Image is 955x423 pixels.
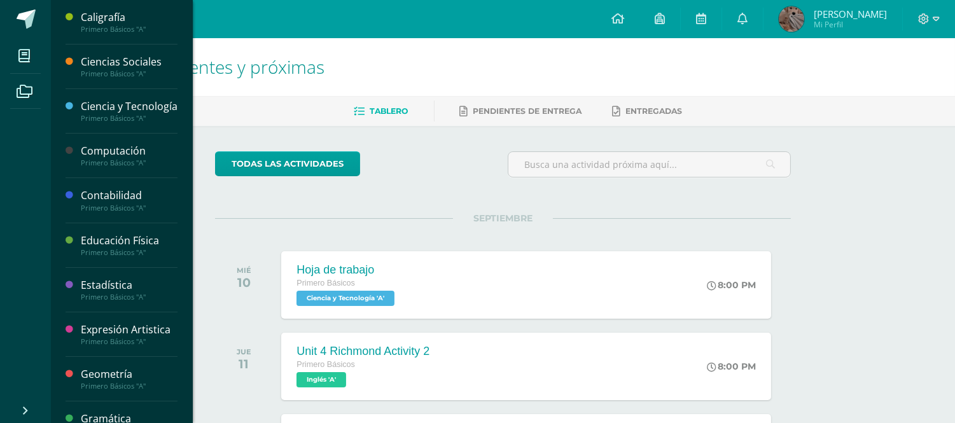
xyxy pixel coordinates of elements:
div: Primero Básicos "A" [81,204,178,212]
div: Contabilidad [81,188,178,203]
div: Primero Básicos "A" [81,69,178,78]
div: 11 [237,356,251,371]
div: Estadística [81,278,178,293]
div: Primero Básicos "A" [81,382,178,391]
span: Ciencia y Tecnología 'A' [296,291,394,306]
div: MIÉ [237,266,251,275]
div: Ciencias Sociales [81,55,178,69]
span: Entregadas [626,106,683,116]
div: 8:00 PM [707,361,756,372]
div: Primero Básicos "A" [81,337,178,346]
a: ComputaciónPrimero Básicos "A" [81,144,178,167]
span: Actividades recientes y próximas [66,55,324,79]
a: ContabilidadPrimero Básicos "A" [81,188,178,212]
a: GeometríaPrimero Básicos "A" [81,367,178,391]
a: EstadísticaPrimero Básicos "A" [81,278,178,302]
div: Geometría [81,367,178,382]
div: Primero Básicos "A" [81,293,178,302]
div: Unit 4 Richmond Activity 2 [296,345,429,358]
div: Educación Física [81,233,178,248]
span: [PERSON_NAME] [814,8,887,20]
div: Ciencia y Tecnología [81,99,178,114]
div: Primero Básicos "A" [81,158,178,167]
span: Inglés 'A' [296,372,346,387]
a: Ciencia y TecnologíaPrimero Básicos "A" [81,99,178,123]
a: Expresión ArtisticaPrimero Básicos "A" [81,322,178,346]
a: Educación FísicaPrimero Básicos "A" [81,233,178,257]
span: Primero Básicos [296,360,355,369]
a: Entregadas [613,101,683,121]
a: Pendientes de entrega [460,101,582,121]
input: Busca una actividad próxima aquí... [508,152,790,177]
a: Ciencias SocialesPrimero Básicos "A" [81,55,178,78]
div: Primero Básicos "A" [81,248,178,257]
a: Tablero [354,101,408,121]
span: Primero Básicos [296,279,355,288]
div: 10 [237,275,251,290]
div: 8:00 PM [707,279,756,291]
a: CaligrafíaPrimero Básicos "A" [81,10,178,34]
div: Caligrafía [81,10,178,25]
div: JUE [237,347,251,356]
a: todas las Actividades [215,151,360,176]
span: SEPTIEMBRE [453,212,553,224]
div: Hoja de trabajo [296,263,398,277]
span: Mi Perfil [814,19,887,30]
div: Expresión Artistica [81,322,178,337]
span: Pendientes de entrega [473,106,582,116]
div: Primero Básicos "A" [81,25,178,34]
div: Computación [81,144,178,158]
div: Primero Básicos "A" [81,114,178,123]
img: 31939a3c825507503baf5dccd1318a21.png [779,6,804,32]
span: Tablero [370,106,408,116]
